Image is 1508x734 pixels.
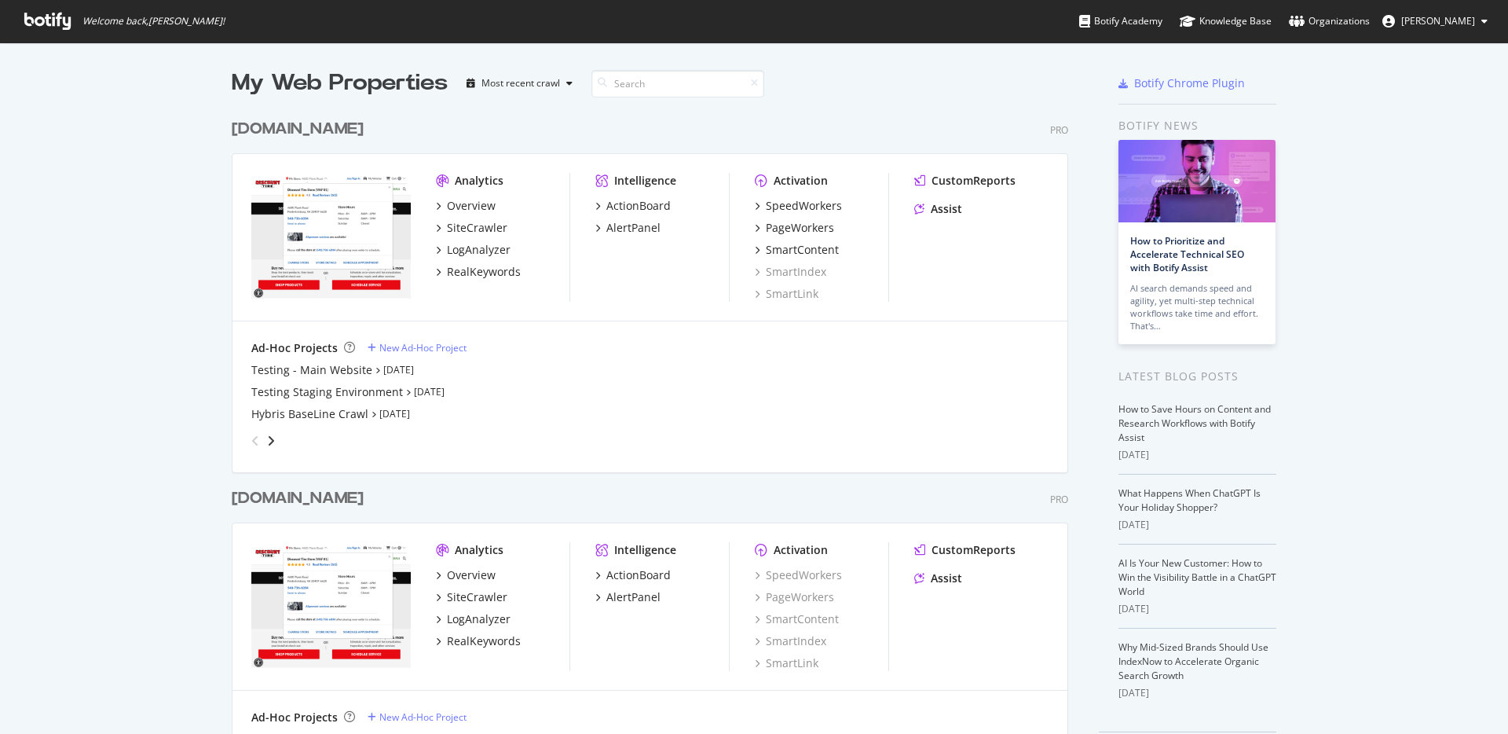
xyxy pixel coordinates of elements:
div: Organizations [1289,13,1370,29]
a: AI Is Your New Customer: How to Win the Visibility Battle in a ChatGPT World [1118,556,1276,598]
div: Botify Academy [1079,13,1162,29]
div: CustomReports [932,173,1016,189]
div: [DATE] [1118,448,1276,462]
div: Pro [1050,493,1068,506]
div: Activation [774,542,828,558]
a: Why Mid-Sized Brands Should Use IndexNow to Accelerate Organic Search Growth [1118,640,1268,682]
a: Assist [914,571,962,586]
div: SiteCrawler [447,220,507,236]
span: Anthony Cantelmo [1401,14,1475,28]
input: Search [591,70,764,97]
div: Overview [447,567,496,583]
div: Botify Chrome Plugin [1134,75,1245,91]
div: Most recent crawl [481,79,560,88]
a: Testing Staging Environment [251,384,403,400]
a: SpeedWorkers [755,198,842,214]
div: RealKeywords [447,633,521,649]
div: Analytics [455,173,503,189]
a: ActionBoard [595,567,671,583]
img: discounttiresecondary.com [251,542,411,670]
div: Analytics [455,542,503,558]
a: CustomReports [914,173,1016,189]
a: [DOMAIN_NAME] [232,487,370,510]
a: AlertPanel [595,220,661,236]
button: Most recent crawl [460,71,579,96]
img: discounttire.com [251,173,411,300]
div: [DOMAIN_NAME] [232,118,364,141]
div: ActionBoard [606,567,671,583]
a: Botify Chrome Plugin [1118,75,1245,91]
a: PageWorkers [755,589,834,605]
div: [DATE] [1118,602,1276,616]
div: [DATE] [1118,686,1276,700]
a: SiteCrawler [436,220,507,236]
div: Latest Blog Posts [1118,368,1276,385]
a: [DOMAIN_NAME] [232,118,370,141]
a: New Ad-Hoc Project [368,341,467,354]
a: SmartContent [755,611,839,627]
div: Overview [447,198,496,214]
a: LogAnalyzer [436,242,511,258]
div: New Ad-Hoc Project [379,710,467,724]
a: SmartIndex [755,264,826,280]
div: Intelligence [614,542,676,558]
div: PageWorkers [766,220,834,236]
span: Welcome back, [PERSON_NAME] ! [82,15,225,28]
div: Knowledge Base [1180,13,1272,29]
div: [DOMAIN_NAME] [232,487,364,510]
div: CustomReports [932,542,1016,558]
a: [DATE] [414,385,445,398]
a: PageWorkers [755,220,834,236]
a: Overview [436,198,496,214]
a: SmartContent [755,242,839,258]
a: SmartLink [755,655,818,671]
div: SmartContent [766,242,839,258]
a: ActionBoard [595,198,671,214]
a: Hybris BaseLine Crawl [251,406,368,422]
a: SiteCrawler [436,589,507,605]
div: ActionBoard [606,198,671,214]
a: How to Save Hours on Content and Research Workflows with Botify Assist [1118,402,1271,444]
div: [DATE] [1118,518,1276,532]
div: AlertPanel [606,589,661,605]
div: AI search demands speed and agility, yet multi-step technical workflows take time and effort. Tha... [1130,282,1264,332]
a: Testing - Main Website [251,362,372,378]
div: SpeedWorkers [766,198,842,214]
a: Assist [914,201,962,217]
a: New Ad-Hoc Project [368,710,467,724]
img: How to Prioritize and Accelerate Technical SEO with Botify Assist [1118,140,1276,222]
a: What Happens When ChatGPT Is Your Holiday Shopper? [1118,486,1261,514]
div: Ad-Hoc Projects [251,340,338,356]
div: LogAnalyzer [447,611,511,627]
a: RealKeywords [436,633,521,649]
a: SpeedWorkers [755,567,842,583]
div: Assist [931,571,962,586]
a: RealKeywords [436,264,521,280]
div: Pro [1050,123,1068,137]
div: angle-left [245,428,265,453]
a: Overview [436,567,496,583]
a: [DATE] [379,407,410,420]
a: LogAnalyzer [436,611,511,627]
div: Activation [774,173,828,189]
a: SmartLink [755,286,818,302]
div: My Web Properties [232,68,448,99]
div: AlertPanel [606,220,661,236]
div: Assist [931,201,962,217]
div: Ad-Hoc Projects [251,710,338,725]
a: [DATE] [383,363,414,376]
div: Intelligence [614,173,676,189]
a: CustomReports [914,542,1016,558]
div: Botify news [1118,117,1276,134]
div: RealKeywords [447,264,521,280]
a: How to Prioritize and Accelerate Technical SEO with Botify Assist [1130,234,1244,274]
